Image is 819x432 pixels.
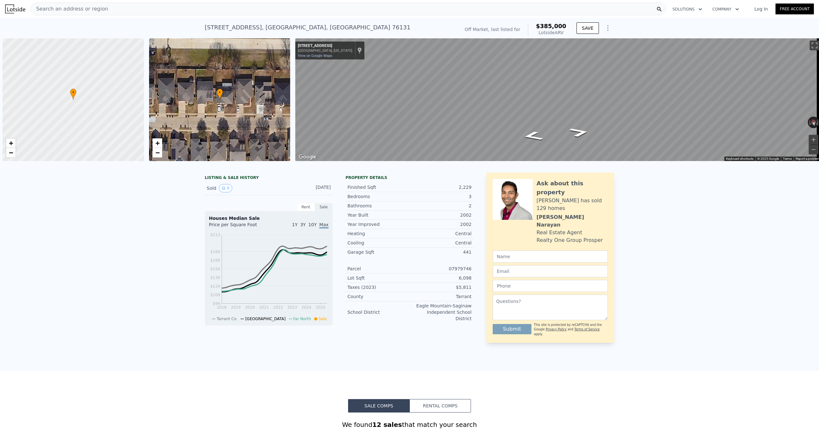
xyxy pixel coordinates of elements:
[347,212,409,218] div: Year Built
[31,5,108,13] span: Search an address or region
[346,175,473,180] div: Property details
[574,328,600,331] a: Terms of Service
[347,221,409,228] div: Year Improved
[209,221,269,232] div: Price per Square Foot
[409,184,472,190] div: 2,229
[217,317,237,321] span: Tarrant Co.
[409,193,472,200] div: 3
[347,203,409,209] div: Bathrooms
[347,275,409,281] div: Lot Sqft
[298,49,352,53] div: [GEOGRAPHIC_DATA], [US_STATE]
[409,293,472,300] div: Tarrant
[300,222,306,227] span: 3Y
[546,328,567,331] a: Privacy Policy
[537,213,608,229] div: [PERSON_NAME] Narayan
[537,236,603,244] div: Realty One Group Prosper
[9,139,13,147] span: +
[409,399,471,413] button: Rental Comps
[409,303,472,322] div: Eagle Mountain-Saginaw Independent School District
[809,135,818,144] button: Zoom in
[372,421,402,428] strong: 12 sales
[155,139,159,147] span: +
[217,89,223,100] div: •
[210,250,220,254] tspan: $184
[347,309,409,315] div: School District
[409,284,472,290] div: $5,811
[273,305,283,310] tspan: 2022
[601,22,614,35] button: Show Options
[409,212,472,218] div: 2002
[297,203,315,211] div: Rent
[536,29,566,36] div: Lotside ARV
[319,222,329,228] span: Max
[205,175,333,181] div: LISTING & SALE HISTORY
[810,116,817,129] button: Reset the view
[6,138,16,148] a: Zoom in
[70,89,76,100] div: •
[347,240,409,246] div: Cooling
[308,222,317,227] span: 10Y
[297,153,318,161] a: Open this area in Google Maps (opens a new window)
[537,229,582,236] div: Real Estate Agent
[347,193,409,200] div: Bedrooms
[287,305,297,310] tspan: 2023
[210,233,220,237] tspan: $213
[409,230,472,237] div: Central
[409,203,472,209] div: 2
[514,129,552,143] path: Go West, Bull Shoals Dr
[298,43,352,49] div: [STREET_ADDRESS]
[757,157,779,160] span: © 2025 Google
[357,47,362,54] a: Show location on map
[347,184,409,190] div: Finished Sqft
[210,267,220,271] tspan: $154
[6,148,16,158] a: Zoom out
[298,54,332,58] a: View on Google Maps
[205,23,410,32] div: [STREET_ADDRESS] , [GEOGRAPHIC_DATA] , [GEOGRAPHIC_DATA] 76131
[561,125,598,139] path: Go East, Bull Shoals Dr
[348,399,409,413] button: Sale Comps
[210,284,220,289] tspan: $124
[70,89,76,95] span: •
[347,284,409,290] div: Taxes (2023)
[231,305,241,310] tspan: 2019
[347,230,409,237] div: Heating
[217,89,223,95] span: •
[537,179,608,197] div: Ask about this property
[775,4,814,14] a: Free Account
[493,280,608,292] input: Phone
[213,301,220,306] tspan: $94
[210,258,220,263] tspan: $169
[667,4,707,15] button: Solutions
[5,4,25,13] img: Lotside
[302,184,331,192] div: [DATE]
[409,221,472,228] div: 2002
[315,203,333,211] div: Sale
[783,157,792,160] a: Terms
[409,249,472,255] div: 441
[536,23,566,29] span: $385,000
[205,420,614,429] div: We found that match your search
[259,305,269,310] tspan: 2021
[297,153,318,161] img: Google
[347,293,409,300] div: County
[809,145,818,154] button: Zoom out
[534,323,608,336] div: This site is protected by reCAPTCHA and the Google and apply.
[219,184,232,192] button: View historical data
[245,305,255,310] tspan: 2020
[493,251,608,263] input: Name
[316,305,326,310] tspan: 2025
[409,266,472,272] div: 07979746
[747,6,775,12] a: Log In
[347,249,409,255] div: Garage Sqft
[347,266,409,272] div: Parcel
[245,317,285,321] span: [GEOGRAPHIC_DATA]
[707,4,744,15] button: Company
[409,240,472,246] div: Central
[293,317,311,321] span: Far North
[808,117,811,128] button: Rotate counterclockwise
[155,149,159,157] span: −
[9,149,13,157] span: −
[493,265,608,277] input: Email
[409,275,472,281] div: 6,098
[726,157,753,161] button: Keyboard shortcuts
